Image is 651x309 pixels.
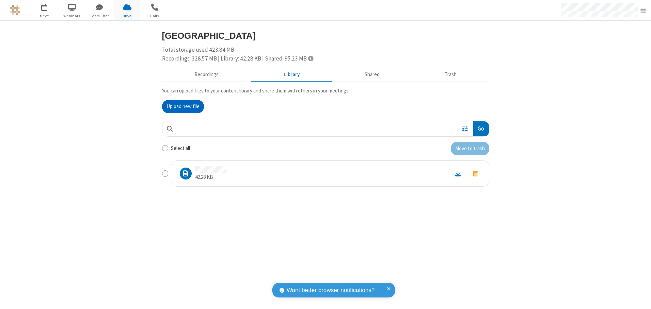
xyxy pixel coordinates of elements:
img: QA Selenium DO NOT DELETE OR CHANGE [10,5,20,15]
div: Recordings: 328.57 MB | Library: 42.28 KB | Shared: 95.23 MB [162,54,489,63]
button: Shared during meetings [332,68,412,81]
button: Trash [412,68,489,81]
span: Totals displayed include files that have been moved to the trash. [308,55,313,61]
span: Team Chat [87,13,112,19]
button: Move to trash [467,169,484,178]
button: Recorded meetings [162,68,251,81]
p: 42.28 KB [195,173,226,181]
div: Total storage used 423.84 MB [162,46,489,63]
p: You can upload files to your content library and share them with others in your meetings [162,87,489,95]
span: Want better browser notifications? [287,286,375,295]
a: Download file [449,170,467,177]
span: Webinars [59,13,85,19]
span: Drive [114,13,140,19]
span: Calls [142,13,168,19]
h3: [GEOGRAPHIC_DATA] [162,31,489,40]
button: Move to trash [451,142,489,155]
button: Content library [251,68,332,81]
button: Go [473,121,489,137]
button: Upload new file [162,100,204,114]
label: Select all [171,144,190,152]
span: Meet [32,13,57,19]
